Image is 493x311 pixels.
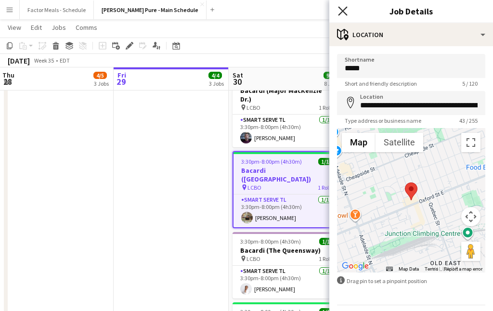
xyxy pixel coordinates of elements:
span: 3:30pm-8:00pm (4h30m) [240,238,301,245]
span: Fri [117,71,126,79]
span: LCBO [246,255,260,262]
span: 5 / 120 [454,80,485,87]
span: 1 Role [319,104,333,111]
button: Drag Pegman onto the map to open Street View [461,242,480,261]
div: 3 Jobs [209,80,224,87]
div: EDT [60,57,70,64]
span: 4/4 [208,72,222,79]
button: Map Data [399,266,419,272]
div: Drag pin to set a pinpoint position [337,276,485,285]
button: Keyboard shortcuts [386,266,393,272]
span: Sat [233,71,243,79]
a: Edit [27,21,46,34]
div: [DATE] [8,56,30,65]
button: [PERSON_NAME] Pure - Main Schedule [94,0,207,19]
a: Jobs [48,21,70,34]
button: Toggle fullscreen view [461,133,480,152]
span: View [8,23,21,32]
img: Google [339,260,371,272]
button: Factor Meals - Schedule [20,0,94,19]
span: Thu [2,71,14,79]
span: Jobs [52,23,66,32]
span: Week 35 [32,57,56,64]
span: 28 [1,76,14,87]
app-card-role: Smart Serve TL1/13:30pm-8:00pm (4h30m)[PERSON_NAME] [234,194,339,227]
h3: Bacardi ([GEOGRAPHIC_DATA]) [234,166,339,183]
app-job-card: 3:30pm-8:00pm (4h30m)1/1Bacardi ([GEOGRAPHIC_DATA]) LCBO1 RoleSmart Serve TL1/13:30pm-8:00pm (4h3... [233,151,340,228]
span: 9/9 [324,72,337,79]
app-card-role: Smart Serve TL1/13:30pm-8:00pm (4h30m)[PERSON_NAME] [233,115,340,147]
span: 43 / 255 [452,117,485,124]
a: Report a map error [444,266,482,272]
span: LCBO [246,104,260,111]
a: Terms (opens in new tab) [425,266,438,272]
button: Map camera controls [461,207,480,226]
span: Short and friendly description [337,80,425,87]
a: Comms [72,21,101,34]
span: 1/1 [318,158,332,165]
button: Show satellite imagery [376,133,423,152]
div: 8 Jobs [324,80,339,87]
span: 1 Role [318,184,332,191]
a: View [4,21,25,34]
span: LCBO [247,184,261,191]
a: Open this area in Google Maps (opens a new window) [339,260,371,272]
app-job-card: 3:30pm-8:00pm (4h30m)1/1Bacardi (The Queensway) LCBO1 RoleSmart Serve TL1/13:30pm-8:00pm (4h30m)[... [233,232,340,298]
span: 4/5 [93,72,107,79]
div: Location [329,23,493,46]
span: 1 Role [319,255,333,262]
h3: Bacardi (The Queensway) [233,246,340,255]
span: Edit [31,23,42,32]
app-card-role: Smart Serve TL1/13:30pm-8:00pm (4h30m)[PERSON_NAME] [233,266,340,298]
span: 3:30pm-8:00pm (4h30m) [241,158,302,165]
span: Type address or business name [337,117,429,124]
h3: Job Details [329,5,493,17]
span: 1/1 [319,238,333,245]
h3: Bacardi (Major MacKenzie Dr.) [233,86,340,104]
app-job-card: 3:30pm-8:00pm (4h30m)1/1Bacardi (Major MacKenzie Dr.) LCBO1 RoleSmart Serve TL1/13:30pm-8:00pm (4... [233,72,340,147]
span: 29 [116,76,126,87]
button: Show street map [342,133,376,152]
span: Comms [76,23,97,32]
span: 30 [231,76,243,87]
div: 3 Jobs [94,80,109,87]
